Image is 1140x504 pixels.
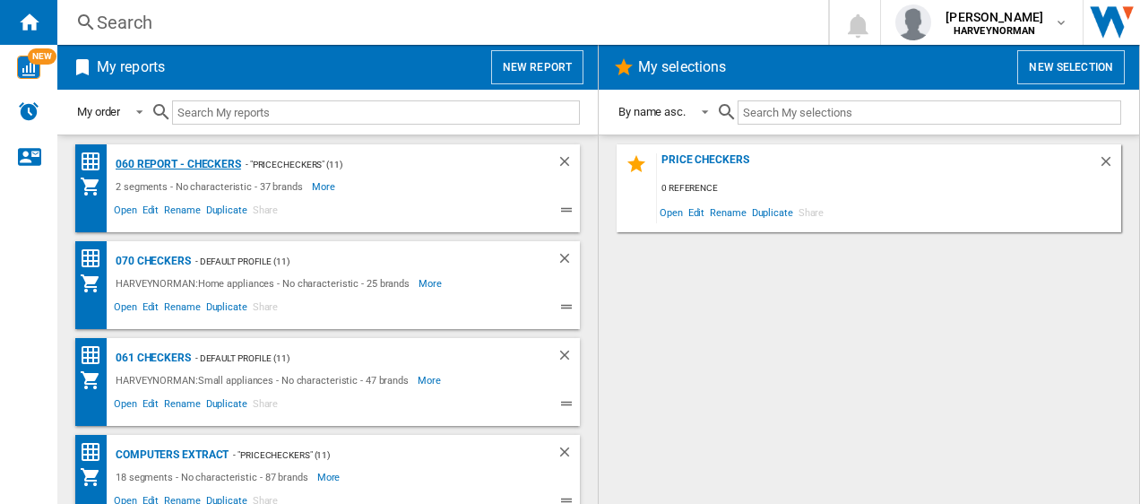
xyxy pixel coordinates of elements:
img: profile.jpg [895,4,931,40]
div: 070 Checkers [111,250,191,273]
span: Share [796,200,827,224]
img: wise-card.svg [17,56,40,79]
span: Edit [140,202,162,223]
div: My Assortment [80,273,111,294]
span: Rename [161,299,203,320]
h2: My reports [93,50,168,84]
span: [PERSON_NAME] [946,8,1043,26]
div: HARVEYNORMAN:Small appliances - No characteristic - 47 brands [111,369,418,391]
span: Open [111,395,140,417]
div: Search [97,10,782,35]
div: Delete [557,250,580,273]
span: Duplicate [203,395,250,417]
div: Price Checkers [657,153,1098,178]
span: Open [657,200,686,224]
span: More [419,273,445,294]
div: Price Matrix [80,248,111,270]
div: My Assortment [80,369,111,391]
span: Edit [140,395,162,417]
span: Duplicate [203,299,250,320]
div: Price Matrix [80,344,111,367]
div: Delete [557,347,580,369]
div: - Default profile (11) [191,250,521,273]
div: By name asc. [618,105,686,118]
span: Edit [686,200,708,224]
div: Delete [1098,153,1121,178]
span: Share [250,202,281,223]
b: HARVEYNORMAN [954,25,1036,37]
div: 18 segments - No characteristic - 87 brands [111,466,317,488]
div: Delete [557,444,580,466]
div: - "PriceCheckers" (11) [229,444,521,466]
span: More [418,369,444,391]
input: Search My selections [738,100,1121,125]
div: 060 report - Checkers [111,153,241,176]
span: Share [250,299,281,320]
span: Duplicate [749,200,796,224]
input: Search My reports [172,100,580,125]
span: More [317,466,343,488]
div: 061 Checkers [111,347,191,369]
h2: My selections [635,50,730,84]
div: Delete [557,153,580,176]
div: Price Matrix [80,151,111,173]
span: Open [111,202,140,223]
div: 2 segments - No characteristic - 37 brands [111,176,312,197]
img: alerts-logo.svg [18,100,39,122]
div: My Assortment [80,176,111,197]
div: - Default profile (11) [191,347,521,369]
span: Share [250,395,281,417]
span: NEW [28,48,56,65]
div: My Assortment [80,466,111,488]
span: Rename [161,395,203,417]
button: New selection [1017,50,1125,84]
span: Rename [161,202,203,223]
div: - "PriceCheckers" (11) [241,153,521,176]
div: Computers extract [111,444,229,466]
span: Edit [140,299,162,320]
span: Open [111,299,140,320]
span: Rename [707,200,748,224]
span: More [312,176,338,197]
div: Price Matrix [80,441,111,464]
span: Duplicate [203,202,250,223]
div: HARVEYNORMAN:Home appliances - No characteristic - 25 brands [111,273,419,294]
div: 0 reference [657,178,1121,200]
button: New report [491,50,583,84]
div: My order [77,105,120,118]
